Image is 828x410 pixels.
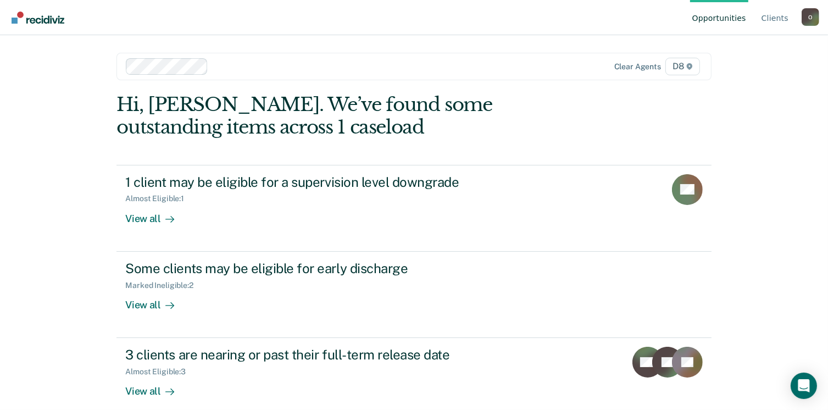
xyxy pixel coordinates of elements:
div: 3 clients are nearing or past their full-term release date [125,347,511,363]
div: 1 client may be eligible for a supervision level downgrade [125,174,511,190]
button: Profile dropdown button [802,8,819,26]
a: 1 client may be eligible for a supervision level downgradeAlmost Eligible:1View all [116,165,711,252]
span: D8 [665,58,700,75]
div: Almost Eligible : 1 [125,194,193,203]
div: View all [125,290,187,311]
div: Hi, [PERSON_NAME]. We’ve found some outstanding items across 1 caseload [116,93,592,138]
div: Almost Eligible : 3 [125,367,195,376]
img: Recidiviz [12,12,64,24]
a: Some clients may be eligible for early dischargeMarked Ineligible:2View all [116,252,711,338]
div: View all [125,376,187,398]
div: View all [125,203,187,225]
div: Open Intercom Messenger [791,373,817,399]
div: Some clients may be eligible for early discharge [125,261,511,276]
div: Clear agents [614,62,661,71]
div: O [802,8,819,26]
div: Marked Ineligible : 2 [125,281,202,290]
